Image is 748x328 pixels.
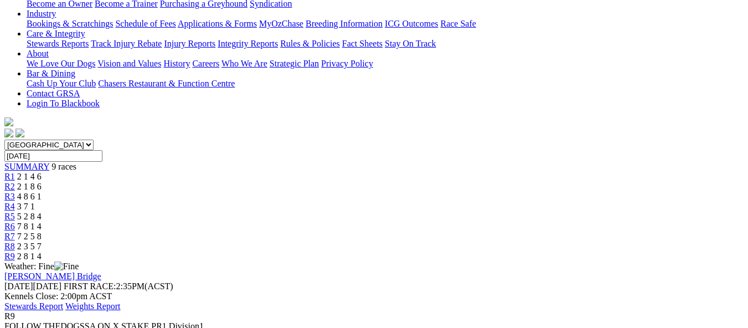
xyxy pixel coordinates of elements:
a: Careers [192,59,219,68]
a: SUMMARY [4,162,49,171]
span: 4 8 6 1 [17,192,42,201]
a: Care & Integrity [27,29,85,38]
a: Chasers Restaurant & Function Centre [98,79,235,88]
a: Track Injury Rebate [91,39,162,48]
a: Fact Sheets [342,39,383,48]
span: 2:35PM(ACST) [64,281,173,291]
a: Rules & Policies [280,39,340,48]
a: Applications & Forms [178,19,257,28]
img: logo-grsa-white.png [4,117,13,126]
span: 7 2 5 8 [17,232,42,241]
a: Injury Reports [164,39,215,48]
a: We Love Our Dogs [27,59,95,68]
a: Breeding Information [306,19,383,28]
span: 9 races [51,162,76,171]
div: Industry [27,19,744,29]
span: 3 7 1 [17,202,35,211]
a: Vision and Values [97,59,161,68]
span: 2 8 1 4 [17,252,42,261]
div: About [27,59,744,69]
a: ICG Outcomes [385,19,438,28]
a: Race Safe [440,19,476,28]
a: [PERSON_NAME] Bridge [4,271,101,281]
a: Integrity Reports [218,39,278,48]
span: R9 [4,311,15,321]
a: R8 [4,242,15,251]
span: 2 3 5 7 [17,242,42,251]
a: R1 [4,172,15,181]
span: 5 2 8 4 [17,212,42,221]
img: Fine [54,262,79,271]
a: R7 [4,232,15,241]
a: History [163,59,190,68]
span: [DATE] [4,281,33,291]
a: Strategic Plan [270,59,319,68]
a: Stay On Track [385,39,436,48]
div: Bar & Dining [27,79,744,89]
span: 7 8 1 4 [17,222,42,231]
a: About [27,49,49,58]
a: MyOzChase [259,19,303,28]
a: Cash Up Your Club [27,79,96,88]
a: Privacy Policy [321,59,373,68]
a: Who We Are [221,59,267,68]
a: Industry [27,9,56,18]
a: R3 [4,192,15,201]
a: R4 [4,202,15,211]
a: Contact GRSA [27,89,80,98]
img: facebook.svg [4,129,13,137]
span: 2 1 4 6 [17,172,42,181]
a: R5 [4,212,15,221]
span: FIRST RACE: [64,281,116,291]
div: Care & Integrity [27,39,744,49]
a: Bookings & Scratchings [27,19,113,28]
span: [DATE] [4,281,61,291]
img: twitter.svg [16,129,24,137]
input: Select date [4,150,102,162]
a: Bar & Dining [27,69,75,78]
span: Weather: Fine [4,262,79,271]
a: R9 [4,252,15,261]
a: Login To Blackbook [27,99,100,108]
a: Schedule of Fees [115,19,176,28]
a: Stewards Report [4,301,63,311]
a: R2 [4,182,15,191]
a: Weights Report [65,301,121,311]
span: 2 1 8 6 [17,182,42,191]
a: Stewards Reports [27,39,89,48]
a: R6 [4,222,15,231]
div: Kennels Close: 2:00pm ACST [4,291,744,301]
